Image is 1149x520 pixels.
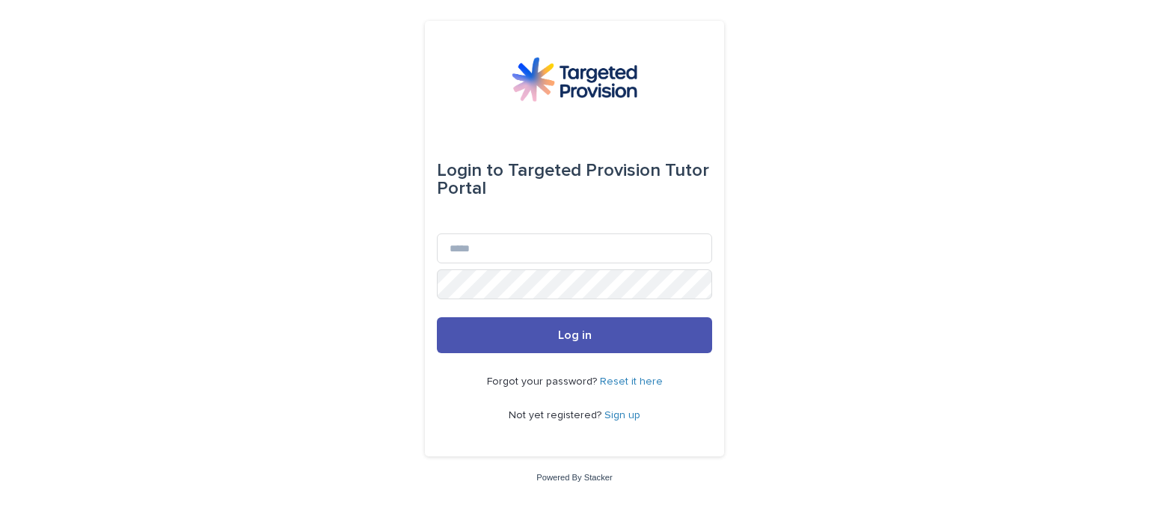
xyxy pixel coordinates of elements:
[437,317,712,353] button: Log in
[509,410,604,420] span: Not yet registered?
[600,376,663,387] a: Reset it here
[437,162,503,180] span: Login to
[437,150,712,209] div: Targeted Provision Tutor Portal
[512,57,637,102] img: M5nRWzHhSzIhMunXDL62
[487,376,600,387] span: Forgot your password?
[558,329,592,341] span: Log in
[536,473,612,482] a: Powered By Stacker
[604,410,640,420] a: Sign up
